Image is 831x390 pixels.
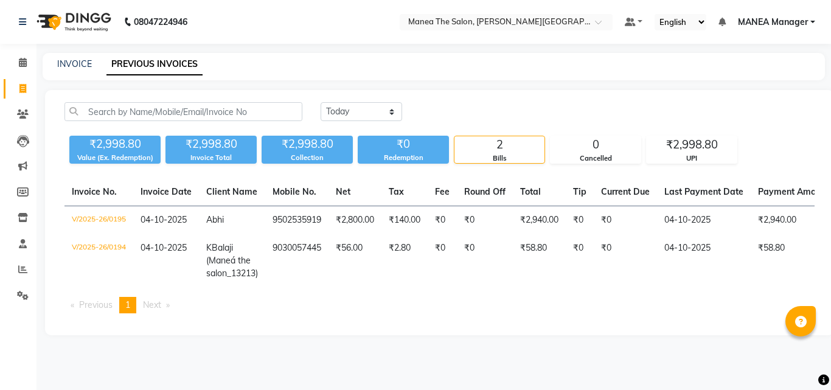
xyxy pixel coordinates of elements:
[594,234,657,287] td: ₹0
[143,299,161,310] span: Next
[165,153,257,163] div: Invoice Total
[389,186,404,197] span: Tax
[141,242,187,253] span: 04-10-2025
[69,136,161,153] div: ₹2,998.80
[336,186,350,197] span: Net
[551,136,641,153] div: 0
[31,5,114,39] img: logo
[551,153,641,164] div: Cancelled
[780,341,819,378] iframe: chat widget
[513,206,566,235] td: ₹2,940.00
[381,206,428,235] td: ₹140.00
[647,153,737,164] div: UPI
[206,186,257,197] span: Client Name
[358,136,449,153] div: ₹0
[428,234,457,287] td: ₹0
[106,54,203,75] a: PREVIOUS INVOICES
[657,234,751,287] td: 04-10-2025
[69,153,161,163] div: Value (Ex. Redemption)
[262,136,353,153] div: ₹2,998.80
[464,186,506,197] span: Round Off
[265,206,329,235] td: 9502535919
[265,234,329,287] td: 9030057445
[79,299,113,310] span: Previous
[513,234,566,287] td: ₹58.80
[206,242,212,253] span: K
[647,136,737,153] div: ₹2,998.80
[457,234,513,287] td: ₹0
[329,206,381,235] td: ₹2,800.00
[329,234,381,287] td: ₹56.00
[262,153,353,163] div: Collection
[273,186,316,197] span: Mobile No.
[457,206,513,235] td: ₹0
[64,102,302,121] input: Search by Name/Mobile/Email/Invoice No
[594,206,657,235] td: ₹0
[358,153,449,163] div: Redemption
[206,214,224,225] span: Abhi
[454,136,544,153] div: 2
[57,58,92,69] a: INVOICE
[165,136,257,153] div: ₹2,998.80
[125,299,130,310] span: 1
[566,206,594,235] td: ₹0
[381,234,428,287] td: ₹2.80
[573,186,586,197] span: Tip
[141,214,187,225] span: 04-10-2025
[134,5,187,39] b: 08047224946
[64,297,815,313] nav: Pagination
[601,186,650,197] span: Current Due
[435,186,450,197] span: Fee
[72,186,117,197] span: Invoice No.
[141,186,192,197] span: Invoice Date
[64,206,133,235] td: V/2025-26/0195
[738,16,808,29] span: MANEA Manager
[64,234,133,287] td: V/2025-26/0194
[566,234,594,287] td: ₹0
[206,242,258,279] span: Balaji (Maneá the salon_13213)
[664,186,743,197] span: Last Payment Date
[428,206,457,235] td: ₹0
[520,186,541,197] span: Total
[454,153,544,164] div: Bills
[657,206,751,235] td: 04-10-2025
